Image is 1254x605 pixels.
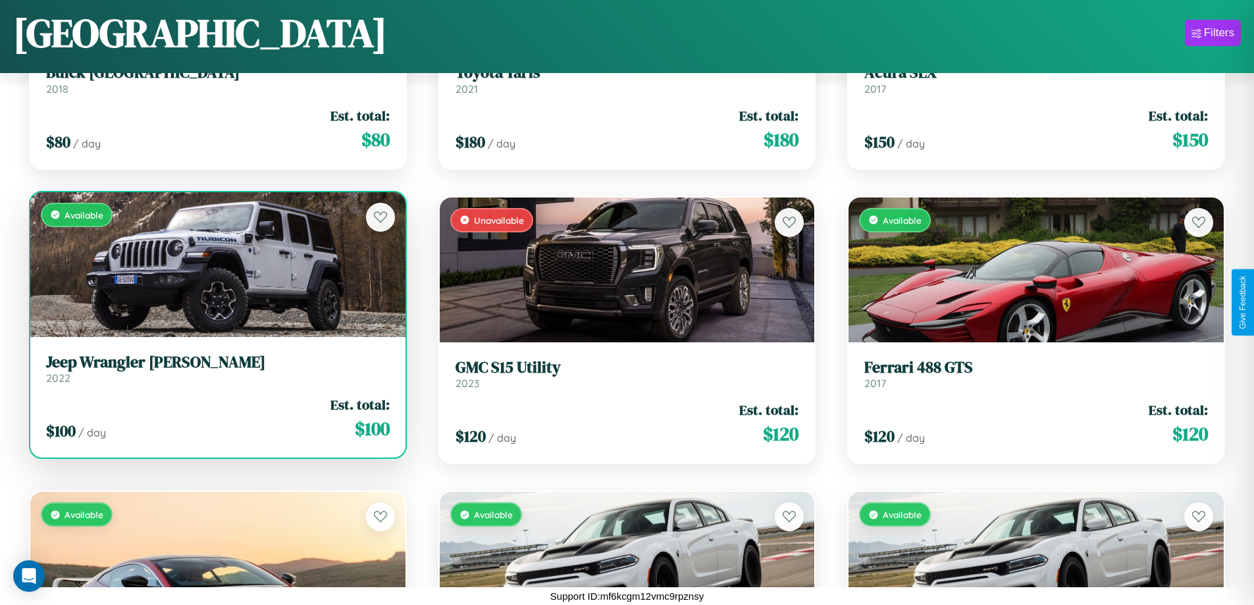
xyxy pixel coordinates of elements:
[763,421,798,447] span: $ 120
[13,560,45,592] div: Open Intercom Messenger
[456,425,486,447] span: $ 120
[65,509,103,520] span: Available
[1149,106,1208,125] span: Est. total:
[550,587,704,605] p: Support ID: mf6kcgm12vmc9rpznsy
[456,82,478,95] span: 2021
[488,431,516,444] span: / day
[46,353,390,372] h3: Jeep Wrangler [PERSON_NAME]
[46,420,76,442] span: $ 100
[46,82,68,95] span: 2018
[864,82,886,95] span: 2017
[46,63,390,82] h3: Buick [GEOGRAPHIC_DATA]
[355,415,390,442] span: $ 100
[456,358,799,377] h3: GMC S15 Utility
[46,353,390,385] a: Jeep Wrangler [PERSON_NAME]2022
[474,509,513,520] span: Available
[65,209,103,221] span: Available
[864,358,1208,390] a: Ferrari 488 GTS2017
[13,6,387,60] h1: [GEOGRAPHIC_DATA]
[864,425,895,447] span: $ 120
[1149,400,1208,419] span: Est. total:
[883,509,922,520] span: Available
[1238,276,1247,329] div: Give Feedback
[330,395,390,414] span: Est. total:
[1172,421,1208,447] span: $ 120
[456,377,479,390] span: 2023
[330,106,390,125] span: Est. total:
[46,131,70,153] span: $ 80
[361,126,390,153] span: $ 80
[1204,26,1234,39] div: Filters
[474,215,524,226] span: Unavailable
[864,358,1208,377] h3: Ferrari 488 GTS
[78,426,106,439] span: / day
[864,63,1208,82] h3: Acura SLX
[456,63,799,95] a: Toyota Yaris2021
[488,137,515,150] span: / day
[864,131,895,153] span: $ 150
[73,137,101,150] span: / day
[46,63,390,95] a: Buick [GEOGRAPHIC_DATA]2018
[739,400,798,419] span: Est. total:
[739,106,798,125] span: Est. total:
[46,371,70,384] span: 2022
[864,63,1208,95] a: Acura SLX2017
[883,215,922,226] span: Available
[764,126,798,153] span: $ 180
[456,63,799,82] h3: Toyota Yaris
[897,431,925,444] span: / day
[456,131,485,153] span: $ 180
[1172,126,1208,153] span: $ 150
[1185,20,1241,46] button: Filters
[897,137,925,150] span: / day
[456,358,799,390] a: GMC S15 Utility2023
[864,377,886,390] span: 2017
